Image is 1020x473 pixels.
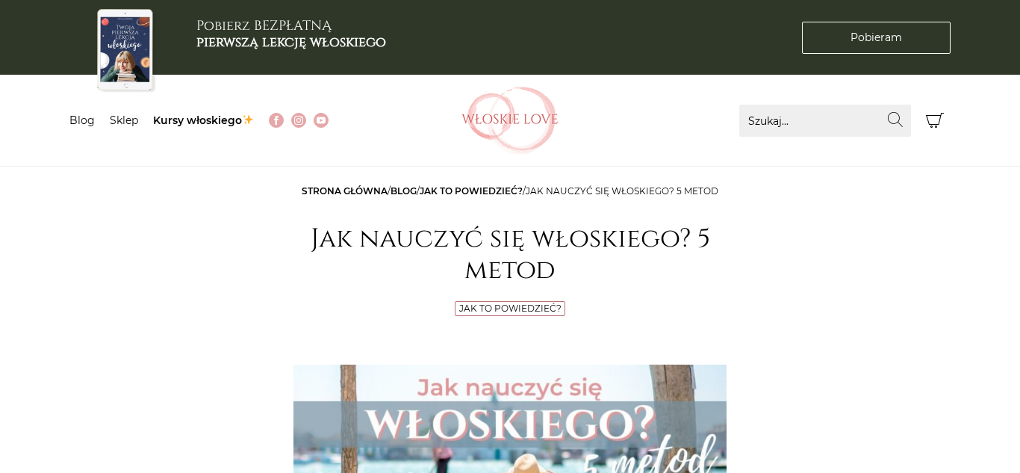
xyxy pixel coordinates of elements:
a: Jak to powiedzieć? [420,185,523,197]
a: Sklep [110,114,138,127]
b: pierwszą lekcję włoskiego [196,33,386,52]
input: Szukaj... [739,105,911,137]
span: Jak nauczyć się włoskiego? 5 metod [526,185,718,197]
a: Strona główna [302,185,388,197]
h1: Jak nauczyć się włoskiego? 5 metod [293,223,727,286]
a: Blog [391,185,417,197]
span: / / / [302,185,718,197]
a: Pobieram [802,22,951,54]
img: ✨ [243,114,253,125]
a: Blog [69,114,95,127]
a: Jak to powiedzieć? [459,303,562,314]
span: Pobieram [850,30,902,46]
a: Kursy włoskiego [153,114,254,127]
img: Włoskielove [461,87,559,154]
h3: Pobierz BEZPŁATNĄ [196,18,386,50]
button: Koszyk [918,105,951,137]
